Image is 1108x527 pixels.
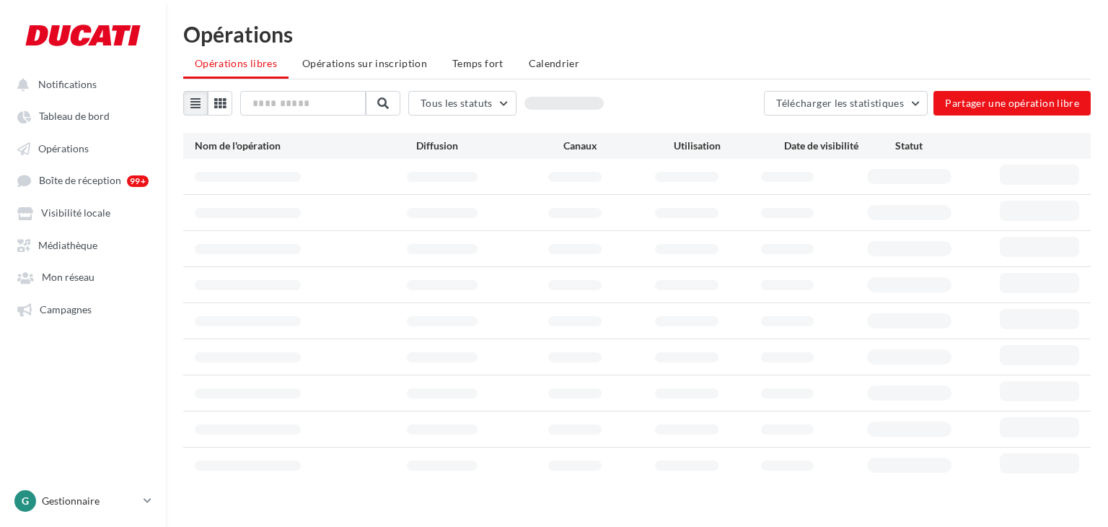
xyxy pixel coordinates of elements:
button: Tous les statuts [408,91,516,116]
span: Temps fort [452,57,504,69]
div: Nom de l'opération [195,139,416,153]
div: Statut [895,139,1006,153]
div: Diffusion [416,139,563,153]
span: Médiathèque [38,239,97,251]
div: Opérations [183,23,1091,45]
a: Médiathèque [9,232,157,258]
div: Canaux [563,139,674,153]
a: Tableau de bord [9,103,157,129]
a: Opérations [9,135,157,161]
div: Date de visibilité [784,139,894,153]
span: Opérations [38,142,89,154]
a: Visibilité locale [9,199,157,225]
span: Calendrier [529,57,580,69]
span: Tableau de bord [39,110,110,123]
span: Tous les statuts [421,97,493,109]
span: Campagnes [40,303,92,315]
a: Campagnes [9,296,157,322]
a: G Gestionnaire [12,487,154,515]
span: Boîte de réception [39,175,121,187]
a: Boîte de réception 99+ [9,167,157,193]
a: Mon réseau [9,263,157,289]
span: Visibilité locale [41,207,110,219]
span: G [22,494,29,508]
button: Télécharger les statistiques [764,91,928,116]
button: Notifications [9,71,151,97]
span: Télécharger les statistiques [776,97,904,109]
span: Notifications [38,78,97,90]
span: Opérations sur inscription [302,57,427,69]
span: Mon réseau [42,271,94,284]
div: Utilisation [674,139,784,153]
button: Partager une opération libre [933,91,1091,116]
p: Gestionnaire [42,494,138,508]
div: 99+ [127,175,149,187]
